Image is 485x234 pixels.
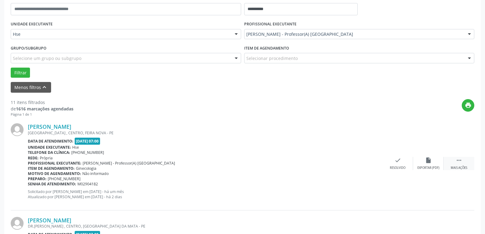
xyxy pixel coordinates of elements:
a: [PERSON_NAME] [28,123,71,130]
b: Item de agendamento: [28,166,75,171]
i:  [456,157,462,164]
b: Senha de atendimento: [28,181,76,187]
div: Resolvido [390,166,405,170]
div: Página 1 de 1 [11,112,73,117]
b: Telefone da clínica: [28,150,70,155]
span: [PERSON_NAME] - Professor(A) [GEOGRAPHIC_DATA] [246,31,462,37]
span: [PHONE_NUMBER] [48,176,80,181]
span: Ginecologia [76,166,96,171]
div: 11 itens filtrados [11,99,73,106]
span: Não informado [82,171,109,176]
i: insert_drive_file [425,157,432,164]
div: de [11,106,73,112]
span: Selecione um grupo ou subgrupo [13,55,81,61]
div: [GEOGRAPHIC_DATA] , CENTRO, FEIRA NOVA - PE [28,130,382,136]
img: img [11,123,24,136]
span: M02904182 [77,181,98,187]
span: Selecionar procedimento [246,55,298,61]
b: Preparo: [28,176,47,181]
span: Hse [72,145,79,150]
label: PROFISSIONAL EXECUTANTE [244,20,297,29]
b: Rede: [28,155,39,161]
span: [DATE] 07:00 [75,138,100,145]
button: Filtrar [11,68,30,78]
span: Hse [13,31,229,37]
i: print [465,102,472,109]
p: Solicitado por [PERSON_NAME] em [DATE] - há um mês Atualizado por [PERSON_NAME] em [DATE] - há 2 ... [28,189,382,199]
div: Exportar (PDF) [417,166,439,170]
b: Motivo de agendamento: [28,171,81,176]
i: check [394,157,401,164]
label: Item de agendamento [244,43,289,53]
span: [PHONE_NUMBER] [71,150,104,155]
span: Própria [40,155,53,161]
button: Menos filtroskeyboard_arrow_up [11,82,51,93]
span: [PERSON_NAME] - Professor(A) [GEOGRAPHIC_DATA] [83,161,175,166]
img: img [11,217,24,230]
div: DR.[PERSON_NAME] , CENTRO, [GEOGRAPHIC_DATA] DA MATA - PE [28,224,382,229]
div: Mais ações [451,166,467,170]
strong: 1616 marcações agendadas [16,106,73,112]
b: Data de atendimento: [28,139,73,144]
b: Unidade executante: [28,145,71,150]
a: [PERSON_NAME] [28,217,71,224]
i: keyboard_arrow_up [41,84,48,91]
b: Profissional executante: [28,161,81,166]
label: Grupo/Subgrupo [11,43,47,53]
label: UNIDADE EXECUTANTE [11,20,53,29]
button: print [462,99,474,112]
